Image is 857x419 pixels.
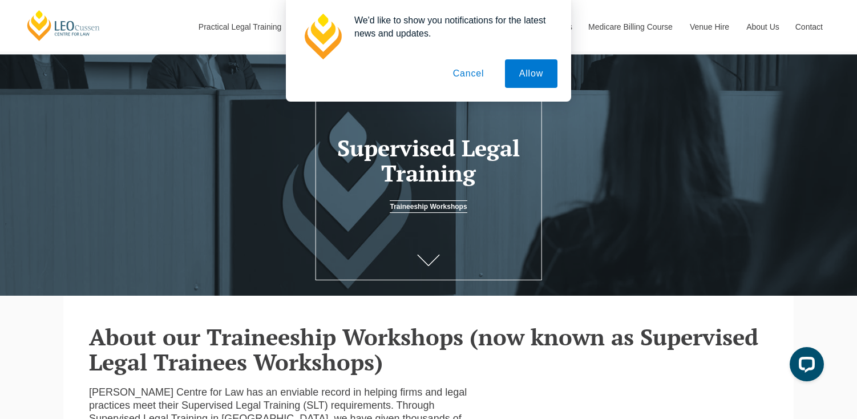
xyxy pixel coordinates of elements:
[505,59,557,88] button: Allow
[345,14,557,40] div: We'd like to show you notifications for the latest news and updates.
[300,14,345,59] img: notification icon
[781,343,828,390] iframe: LiveChat chat widget
[390,200,467,213] a: Traineeship Workshops
[89,324,768,374] h2: About our Traineeship Workshops (now known as Supervised Legal Trainees Workshops)
[326,135,532,186] h1: Supervised Legal Training
[439,59,499,88] button: Cancel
